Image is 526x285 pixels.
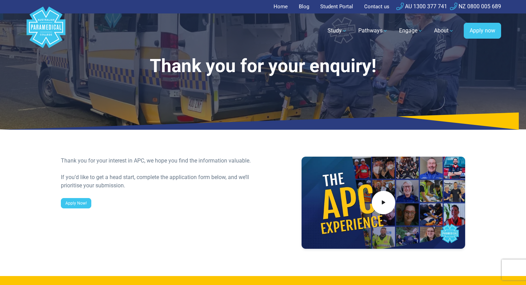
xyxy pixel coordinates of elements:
[25,13,67,48] a: Australian Paramedical College
[395,21,427,40] a: Engage
[354,21,392,40] a: Pathways
[464,23,501,39] a: Apply now
[61,173,259,190] div: If you’d like to get a head start, complete the application form below, and we’ll prioritise your...
[61,157,259,165] div: Thank you for your interest in APC, we hope you find the information valuable.
[450,3,501,10] a: NZ 0800 005 689
[430,21,458,40] a: About
[61,55,465,77] h1: Thank you for your enquiry!
[61,198,91,208] a: Apply Now!
[396,3,447,10] a: AU 1300 377 741
[323,21,351,40] a: Study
